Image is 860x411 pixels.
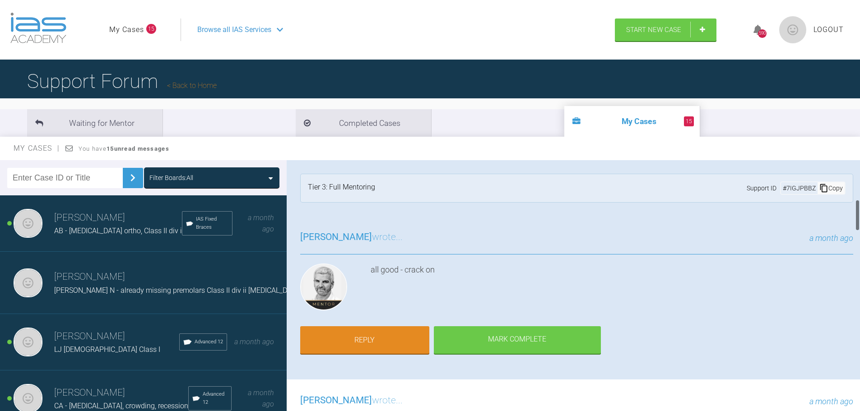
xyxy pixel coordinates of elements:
[203,390,228,406] span: Advanced 12
[14,268,42,297] img: Sarah Gatley
[54,286,302,295] span: [PERSON_NAME] N - already missing premolars Class II div ii [MEDICAL_DATA]
[54,385,188,401] h3: [PERSON_NAME]
[195,338,223,346] span: Advanced 12
[54,402,188,410] span: CA - [MEDICAL_DATA], crowding, recession
[248,213,274,234] span: a month ago
[149,173,193,183] div: Filter Boards: All
[615,18,716,41] a: Start New Case
[747,183,776,193] span: Support ID
[27,65,217,97] h1: Support Forum
[818,182,845,194] div: Copy
[126,171,140,185] img: chevronRight.28bd32b0.svg
[10,13,66,43] img: logo-light.3e3ef733.png
[14,144,60,152] span: My Cases
[779,16,806,43] img: profile.png
[79,145,169,152] span: You have
[371,263,853,314] div: all good - crack on
[434,326,601,354] div: Mark Complete
[109,24,144,36] a: My Cases
[809,397,853,406] span: a month ago
[197,24,271,36] span: Browse all IAS Services
[234,337,274,346] span: a month ago
[809,233,853,243] span: a month ago
[248,388,274,409] span: a month ago
[167,81,217,90] a: Back to Home
[196,215,228,231] span: IAS Fixed Braces
[14,209,42,238] img: Sarah Gatley
[300,326,429,354] a: Reply
[814,24,844,36] a: Logout
[54,226,182,235] span: AB - [MEDICAL_DATA] ortho, Class II div i
[300,393,403,408] h3: wrote...
[758,29,767,38] div: 590
[300,395,372,406] span: [PERSON_NAME]
[308,181,375,195] div: Tier 3: Full Mentoring
[54,329,179,344] h3: [PERSON_NAME]
[626,26,681,34] span: Start New Case
[300,231,372,242] span: [PERSON_NAME]
[107,145,169,152] strong: 15 unread messages
[781,183,818,193] div: # 7IGJPBBZ
[684,116,694,126] span: 15
[146,24,156,34] span: 15
[54,345,160,354] span: LJ [DEMOGRAPHIC_DATA] Class I
[14,328,42,356] img: Sarah Gatley
[27,109,163,137] li: Waiting for Mentor
[7,168,123,188] input: Enter Case ID or Title
[54,269,302,285] h3: [PERSON_NAME]
[296,109,431,137] li: Completed Cases
[564,106,700,137] li: My Cases
[300,263,347,310] img: Ross Hobson
[54,210,182,226] h3: [PERSON_NAME]
[300,230,403,245] h3: wrote...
